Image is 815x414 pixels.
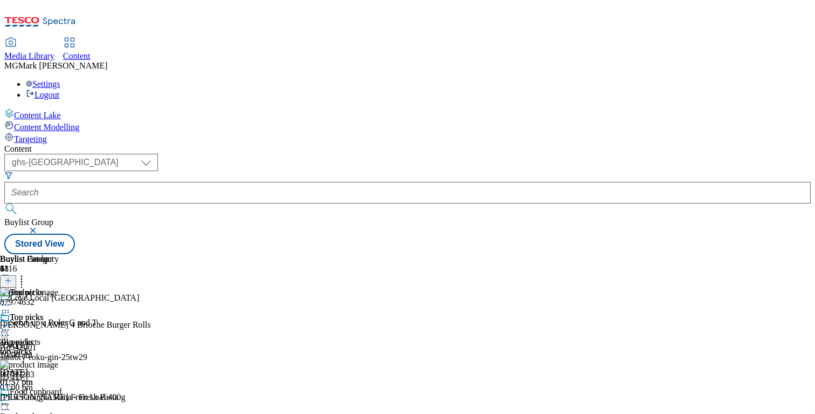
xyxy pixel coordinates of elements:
input: Search [4,182,811,203]
a: Content Modelling [4,120,811,132]
span: Targeting [14,134,47,144]
a: Media Library [4,38,54,61]
span: Buylist Group [4,218,53,227]
a: Content [63,38,91,61]
svg: Search Filters [4,171,13,180]
span: Media Library [4,51,54,60]
span: Content [63,51,91,60]
button: Stored View [4,234,75,254]
span: MG [4,61,18,70]
span: Content Modelling [14,123,79,132]
span: Content Lake [14,111,61,120]
div: Content [4,144,811,154]
a: Settings [26,79,60,89]
a: Logout [26,90,59,99]
span: Mark [PERSON_NAME] [18,61,108,70]
a: Content Lake [4,108,811,120]
a: Targeting [4,132,811,144]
